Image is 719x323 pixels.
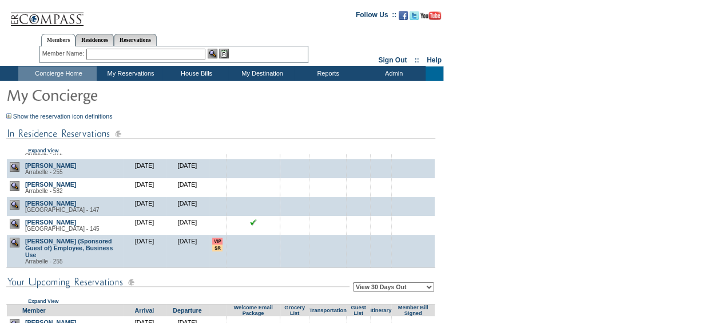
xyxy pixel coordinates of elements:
[420,14,441,21] a: Subscribe to our YouTube Channel
[410,14,419,21] a: Follow us on Twitter
[28,148,58,153] a: Expand View
[415,56,419,64] span: ::
[25,219,76,226] a: [PERSON_NAME]
[123,216,166,235] td: [DATE]
[420,11,441,20] img: Subscribe to our YouTube Channel
[356,10,396,23] td: Follow Us ::
[18,66,97,81] td: Concierge Home
[10,3,84,26] img: Compass Home
[22,307,46,314] a: Member
[25,207,100,213] span: [GEOGRAPHIC_DATA] - 147
[97,66,162,81] td: My Reservations
[25,181,76,188] a: [PERSON_NAME]
[380,238,381,238] img: blank.gif
[208,49,217,58] img: View
[166,159,209,178] td: [DATE]
[166,235,209,268] td: [DATE]
[123,159,166,178] td: [DATE]
[6,275,349,289] img: subTtlConUpcomingReservatio.gif
[25,150,63,156] span: Arrabelle - 572
[173,307,201,314] a: Departure
[360,66,426,81] td: Admin
[398,305,428,316] a: Member Bill Signed
[219,49,229,58] img: Reservations
[294,66,360,81] td: Reports
[410,11,419,20] img: Follow us on Twitter
[25,258,63,265] span: Arrabelle - 255
[25,188,63,194] span: Arrabelle - 582
[10,162,19,172] img: view
[351,305,366,316] a: Guest List
[123,178,166,197] td: [DATE]
[135,307,154,314] a: Arrival
[25,200,76,207] a: [PERSON_NAME]
[309,308,346,313] a: Transportation
[6,113,11,119] img: Show the reservation icon definitions
[76,34,114,46] a: Residences
[25,169,63,175] span: Arrabelle - 255
[114,34,157,46] a: Reservations
[228,66,294,81] td: My Destination
[25,226,100,232] span: [GEOGRAPHIC_DATA] - 145
[10,181,19,191] img: view
[212,238,223,245] input: VIP member
[284,305,305,316] a: Grocery List
[212,245,223,251] input: There are special requests for this reservation!
[13,113,113,120] a: Show the reservation icon definitions
[233,305,272,316] a: Welcome Email Package
[370,308,391,313] a: Itinerary
[25,162,76,169] a: [PERSON_NAME]
[399,14,408,21] a: Become our fan on Facebook
[162,66,228,81] td: House Bills
[380,219,381,219] img: blank.gif
[123,235,166,268] td: [DATE]
[378,56,407,64] a: Sign Out
[166,216,209,235] td: [DATE]
[42,49,86,58] div: Member Name:
[427,56,442,64] a: Help
[41,34,76,46] a: Members
[10,238,19,247] img: view
[166,178,209,197] td: [DATE]
[166,197,209,216] td: [DATE]
[123,197,166,216] td: [DATE]
[358,219,359,219] img: blank.gif
[28,298,58,304] a: Expand View
[25,238,113,258] a: [PERSON_NAME] (Sponsored Guest of) Employee, Business Use
[358,238,359,238] img: blank.gif
[10,200,19,210] img: view
[399,11,408,20] img: Become our fan on Facebook
[250,219,257,226] img: chkSmaller.gif
[10,219,19,229] img: view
